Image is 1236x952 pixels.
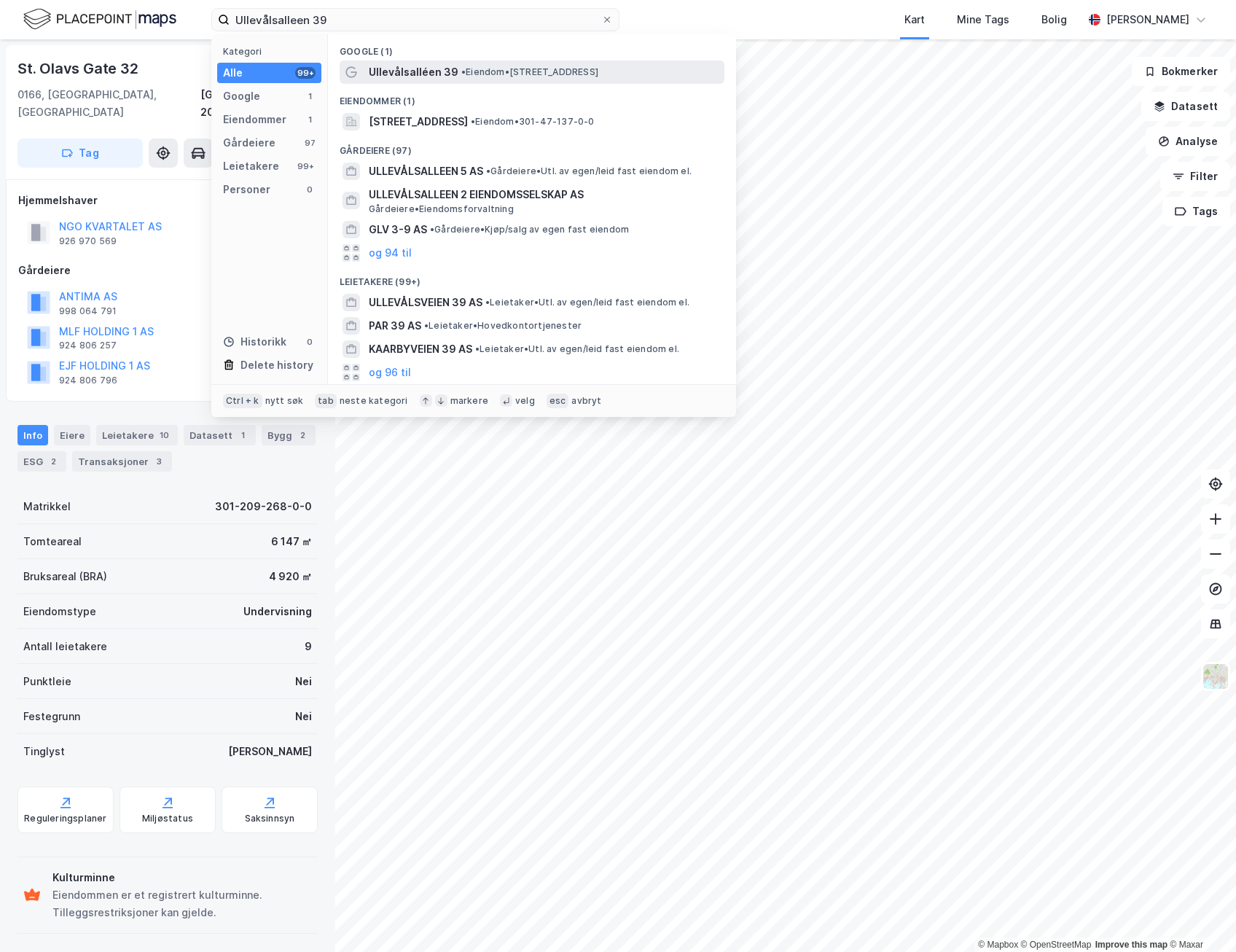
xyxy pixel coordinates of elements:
div: St. Olavs Gate 32 [17,57,141,80]
span: Eiendom • 301-47-137-0-0 [471,116,595,128]
div: 99+ [295,160,316,172]
div: Leietakere (99+) [328,265,736,291]
span: ULLEVÅLSALLEEN 5 AS [369,163,483,180]
div: velg [515,395,535,407]
span: • [475,343,480,354]
div: Matrikkel [23,498,71,515]
div: 0 [304,336,316,348]
img: Z [1202,663,1229,690]
div: [PERSON_NAME] [1106,11,1189,28]
div: Bolig [1041,11,1067,28]
div: neste kategori [340,395,408,407]
span: • [471,116,475,127]
div: Eiendommer [223,111,286,128]
div: Personer [223,181,270,198]
div: avbryt [571,395,601,407]
div: 9 [305,638,312,655]
div: Saksinnsyn [245,813,295,824]
div: Hjemmelshaver [18,192,317,209]
span: • [424,320,429,331]
div: Bygg [262,425,316,445]
div: tab [315,394,337,408]
a: Improve this map [1095,940,1167,950]
div: 99+ [295,67,316,79]
div: ESG [17,451,66,472]
button: Tags [1162,197,1230,226]
a: Mapbox [978,940,1018,950]
div: Kontrollprogram for chat [1163,882,1236,952]
span: KAARBYVEIEN 39 AS [369,340,472,358]
div: Tinglyst [23,743,65,760]
div: Miljøstatus [142,813,193,824]
div: Bruksareal (BRA) [23,568,107,585]
div: Antall leietakere [23,638,107,655]
div: 301-209-268-0-0 [215,498,312,515]
div: Delete history [240,356,313,374]
button: Analyse [1146,127,1230,156]
div: Eiendommer (1) [328,84,736,110]
div: Reguleringsplaner [24,813,106,824]
div: Tomteareal [23,533,82,550]
div: Datasett [184,425,256,445]
div: 1 [304,90,316,102]
div: Kart [904,11,925,28]
div: Gårdeiere (97) [328,133,736,160]
div: Nei [295,673,312,690]
div: Gårdeiere [18,262,317,279]
div: 924 806 796 [59,375,117,386]
span: • [430,224,434,235]
span: • [461,66,466,77]
div: Eiendomstype [23,603,96,620]
div: 2 [295,428,310,442]
span: ULLEVÅLSVEIEN 39 AS [369,294,482,311]
div: Transaksjoner [72,451,172,472]
div: 924 806 257 [59,340,117,351]
span: Leietaker • Hovedkontortjenester [424,320,582,332]
div: Google (1) [328,34,736,61]
div: 0 [304,184,316,195]
div: Leietakere [223,157,279,175]
input: Søk på adresse, matrikkel, gårdeiere, leietakere eller personer [230,9,601,31]
span: ULLEVÅLSALLEEN 2 EIENDOMSSELSKAP AS [369,186,719,203]
div: 6 147 ㎡ [271,533,312,550]
div: 3 [152,454,166,469]
div: Gårdeiere [223,134,275,152]
div: Ctrl + k [223,394,262,408]
div: Kulturminne [52,869,312,886]
span: Gårdeiere • Eiendomsforvaltning [369,203,514,215]
div: Alle [223,64,243,82]
button: Bokmerker [1132,57,1230,86]
div: 10 [157,428,172,442]
div: 0166, [GEOGRAPHIC_DATA], [GEOGRAPHIC_DATA] [17,86,200,121]
div: 1 [235,428,250,442]
div: 926 970 569 [59,235,117,247]
div: Eiendommen er et registrert kulturminne. Tilleggsrestriksjoner kan gjelde. [52,886,312,921]
button: Datasett [1141,92,1230,121]
div: Google [223,87,260,105]
div: Info [17,425,48,445]
div: 2 [46,454,60,469]
div: Festegrunn [23,708,80,725]
span: • [485,297,490,308]
span: Gårdeiere • Kjøp/salg av egen fast eiendom [430,224,629,235]
div: 97 [304,137,316,149]
button: Tag [17,138,143,168]
div: nytt søk [265,395,304,407]
div: [GEOGRAPHIC_DATA], 209/268 [200,86,318,121]
button: og 96 til [369,364,411,381]
div: Eiere [54,425,90,445]
div: Historikk [223,333,286,351]
span: • [486,165,490,176]
button: Filter [1160,162,1230,191]
button: og 94 til [369,244,412,262]
span: Eiendom • [STREET_ADDRESS] [461,66,598,78]
div: 4 920 ㎡ [269,568,312,585]
div: markere [450,395,488,407]
img: logo.f888ab2527a4732fd821a326f86c7f29.svg [23,7,176,32]
span: Leietaker • Utl. av egen/leid fast eiendom el. [475,343,679,355]
span: [STREET_ADDRESS] [369,113,468,130]
div: 998 064 791 [59,305,117,317]
div: Undervisning [243,603,312,620]
iframe: Chat Widget [1163,882,1236,952]
div: Punktleie [23,673,71,690]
